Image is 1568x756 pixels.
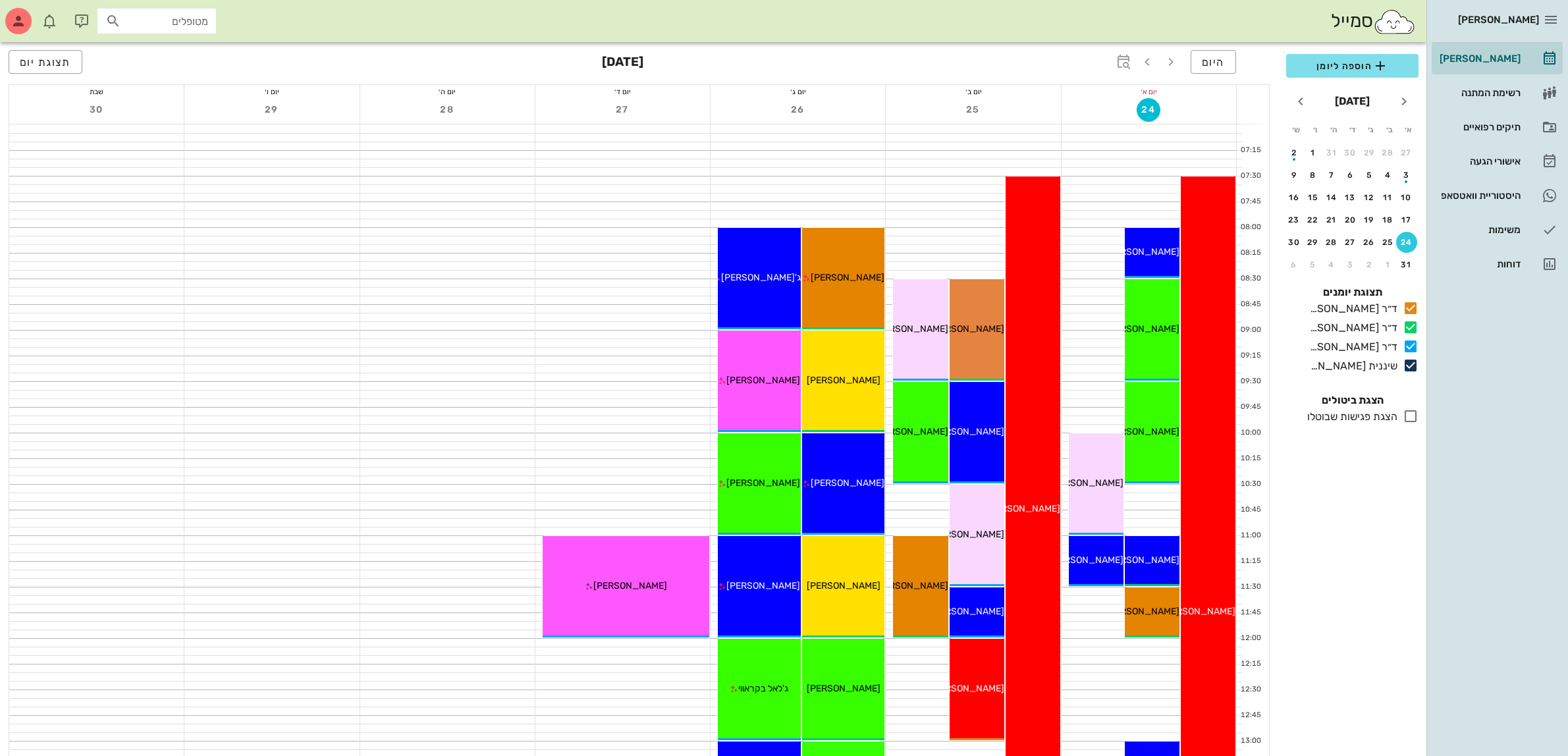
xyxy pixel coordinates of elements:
[1237,556,1264,567] div: 11:15
[1432,180,1563,211] a: היסטוריית וואטסאפ
[39,11,47,18] span: תג
[931,606,1004,617] span: [PERSON_NAME]
[1106,323,1179,335] span: [PERSON_NAME]
[1321,209,1342,230] button: 21
[1202,56,1225,68] span: היום
[9,85,184,98] div: שבת
[1432,111,1563,143] a: תיקים רפואיים
[1437,122,1521,132] div: תיקים רפואיים
[1432,248,1563,280] a: דוחות
[1303,193,1324,202] div: 15
[1303,209,1324,230] button: 22
[1378,209,1399,230] button: 18
[260,98,284,122] button: 29
[1237,222,1264,233] div: 08:00
[1284,232,1305,253] button: 30
[1321,165,1342,186] button: 7
[1340,165,1361,186] button: 6
[1237,607,1264,618] div: 11:45
[1284,215,1305,225] div: 23
[1321,193,1342,202] div: 14
[1237,453,1264,464] div: 10:15
[726,580,800,591] span: [PERSON_NAME]
[721,272,801,283] span: ג'[PERSON_NAME]
[85,104,109,115] span: 30
[1359,215,1380,225] div: 19
[1340,209,1361,230] button: 20
[811,477,884,489] span: [PERSON_NAME]
[1340,148,1361,157] div: 30
[1378,215,1399,225] div: 18
[1321,187,1342,208] button: 14
[1303,171,1324,180] div: 8
[961,98,985,122] button: 25
[1359,238,1380,247] div: 26
[1378,171,1399,180] div: 4
[807,580,880,591] span: [PERSON_NAME]
[435,98,459,122] button: 28
[1106,606,1179,617] span: [PERSON_NAME]
[1237,684,1264,695] div: 12:30
[1237,530,1264,541] div: 11:00
[1396,215,1417,225] div: 17
[1363,119,1380,141] th: ג׳
[1321,254,1342,275] button: 4
[1325,119,1342,141] th: ה׳
[260,104,284,115] span: 29
[1396,260,1417,269] div: 31
[1330,88,1375,115] button: [DATE]
[811,272,884,283] span: [PERSON_NAME]
[1340,193,1361,202] div: 13
[726,375,800,386] span: [PERSON_NAME]
[1162,606,1235,617] span: [PERSON_NAME]
[1340,142,1361,163] button: 30
[1237,633,1264,644] div: 12:00
[1191,50,1236,74] button: היום
[1321,148,1342,157] div: 31
[1305,339,1397,355] div: ד״ר [PERSON_NAME]
[1321,232,1342,253] button: 28
[1392,90,1416,113] button: חודש שעבר
[360,85,535,98] div: יום ה׳
[1305,320,1397,336] div: ד״ר [PERSON_NAME]
[1284,209,1305,230] button: 23
[1378,165,1399,186] button: 4
[1237,145,1264,156] div: 07:15
[807,375,880,386] span: [PERSON_NAME]
[1284,260,1305,269] div: 6
[1284,142,1305,163] button: 2
[1321,171,1342,180] div: 7
[1340,254,1361,275] button: 3
[1050,477,1123,489] span: [PERSON_NAME]
[1303,260,1324,269] div: 5
[1286,284,1419,300] h4: תצוגת יומנים
[1432,146,1563,177] a: אישורי הגעה
[1396,209,1417,230] button: 17
[1237,402,1264,413] div: 09:45
[1237,581,1264,593] div: 11:30
[1237,659,1264,670] div: 12:15
[1331,7,1416,36] div: סמייל
[1106,426,1179,437] span: [PERSON_NAME]
[1359,148,1380,157] div: 29
[1378,238,1399,247] div: 25
[1302,409,1397,425] div: הצגת פגישות שבוטלו
[1340,238,1361,247] div: 27
[875,426,948,437] span: [PERSON_NAME]
[1303,165,1324,186] button: 8
[1340,187,1361,208] button: 13
[1378,193,1399,202] div: 11
[1237,479,1264,490] div: 10:30
[1340,260,1361,269] div: 3
[20,56,71,68] span: תצוגת יום
[1321,238,1342,247] div: 28
[961,104,985,115] span: 25
[1359,142,1380,163] button: 29
[1237,171,1264,182] div: 07:30
[9,50,82,74] button: תצוגת יום
[1237,248,1264,259] div: 08:15
[1305,358,1397,374] div: שיננית [PERSON_NAME]
[1106,554,1179,566] span: [PERSON_NAME]
[1297,58,1408,74] span: הוספה ליומן
[1359,193,1380,202] div: 12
